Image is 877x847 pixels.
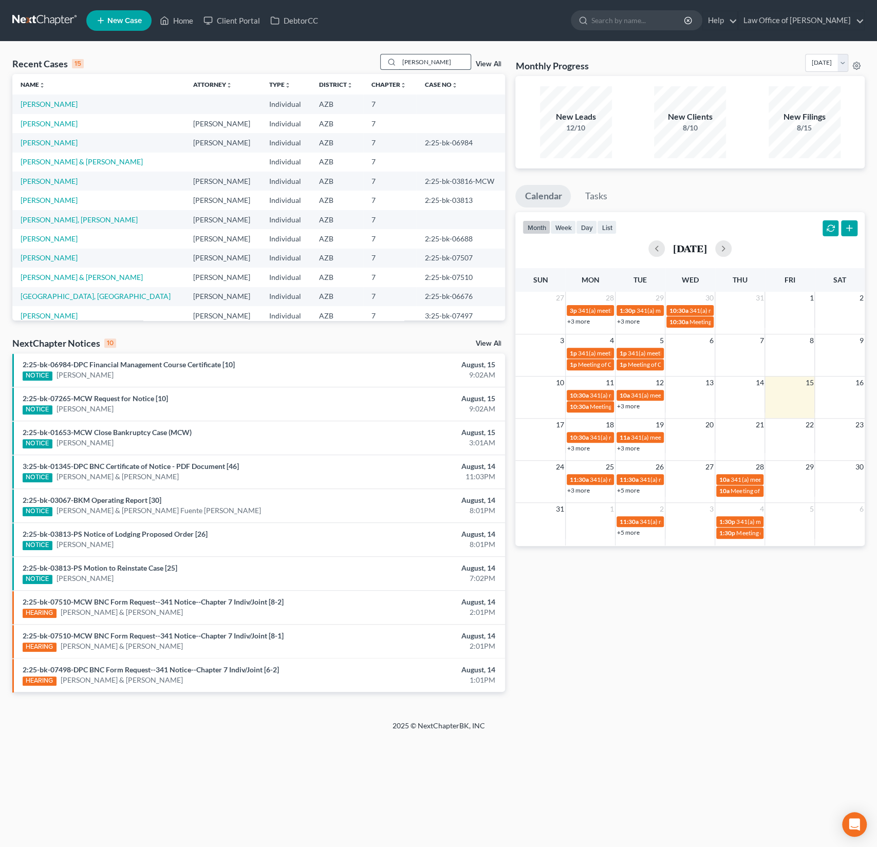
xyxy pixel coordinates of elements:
[620,476,639,483] span: 11:30a
[590,476,743,483] span: 341(a) meeting for [PERSON_NAME] & [PERSON_NAME]
[363,191,417,210] td: 7
[363,172,417,191] td: 7
[185,249,261,268] td: [PERSON_NAME]
[523,220,550,234] button: month
[582,275,600,284] span: Mon
[347,82,353,88] i: unfold_more
[659,334,665,347] span: 5
[515,60,588,72] h3: Monthly Progress
[23,631,284,640] a: 2:25-bk-07510-MCW BNC Form Request--341 Notice--Chapter 7 Indiv/Joint [8-1]
[708,503,715,515] span: 3
[23,597,284,606] a: 2:25-bk-07510-MCW BNC Form Request--341 Notice--Chapter 7 Indiv/Joint [8-2]
[576,220,597,234] button: day
[261,249,311,268] td: Individual
[416,287,505,306] td: 2:25-bk-06676
[754,419,764,431] span: 21
[570,403,589,410] span: 10:30a
[628,361,742,368] span: Meeting of Creditors for [PERSON_NAME]
[620,361,627,368] span: 1p
[640,518,739,525] span: 341(a) meeting for [PERSON_NAME]
[61,641,183,651] a: [PERSON_NAME] & [PERSON_NAME]
[854,419,865,431] span: 23
[808,503,814,515] span: 5
[859,334,865,347] span: 9
[21,234,78,243] a: [PERSON_NAME]
[540,123,612,133] div: 12/10
[21,273,143,281] a: [PERSON_NAME] & [PERSON_NAME]
[719,518,735,525] span: 1:30p
[578,361,747,368] span: Meeting of Creditors for [PERSON_NAME] & [PERSON_NAME]
[23,405,52,415] div: NOTICE
[12,337,116,349] div: NextChapter Notices
[57,370,114,380] a: [PERSON_NAME]
[344,573,495,584] div: 7:02PM
[363,210,417,229] td: 7
[682,275,699,284] span: Wed
[578,307,677,314] span: 341(a) meeting for [PERSON_NAME]
[185,191,261,210] td: [PERSON_NAME]
[570,434,589,441] span: 10:30a
[515,185,571,208] a: Calendar
[363,287,417,306] td: 7
[703,11,737,30] a: Help
[833,275,846,284] span: Sat
[754,377,764,389] span: 14
[57,505,261,516] a: [PERSON_NAME] & [PERSON_NAME] Fuente [PERSON_NAME]
[540,111,612,123] div: New Leads
[21,253,78,262] a: [PERSON_NAME]
[416,133,505,152] td: 2:25-bk-06984
[344,461,495,472] div: August, 14
[21,81,45,88] a: Nameunfold_more
[104,338,116,348] div: 10
[363,114,417,133] td: 7
[185,210,261,229] td: [PERSON_NAME]
[719,487,730,495] span: 10a
[567,317,590,325] a: +3 more
[416,229,505,248] td: 2:25-bk-06688
[23,496,161,504] a: 2:25-bk-03067-BKM Operating Report [30]
[617,529,640,536] a: +5 more
[609,503,615,515] span: 1
[344,404,495,414] div: 9:02AM
[185,229,261,248] td: [PERSON_NAME]
[637,307,736,314] span: 341(a) meeting for [PERSON_NAME]
[185,268,261,287] td: [PERSON_NAME]
[261,210,311,229] td: Individual
[620,307,636,314] span: 1:30p
[555,292,565,304] span: 27
[654,123,726,133] div: 8/10
[640,476,739,483] span: 341(a) meeting for [PERSON_NAME]
[23,462,239,470] a: 3:25-bk-01345-DPC BNC Certificate of Notice - PDF Document [46]
[363,95,417,114] td: 7
[475,340,501,347] a: View All
[617,444,640,452] a: +3 more
[23,643,57,652] div: HEARING
[72,59,84,68] div: 15
[620,391,630,399] span: 10a
[311,191,363,210] td: AZB
[590,434,689,441] span: 341(a) meeting for [PERSON_NAME]
[363,306,417,325] td: 7
[261,191,311,210] td: Individual
[344,529,495,539] div: August, 14
[719,529,735,537] span: 1:30p
[265,11,323,30] a: DebtorCC
[567,486,590,494] a: +3 more
[655,292,665,304] span: 29
[555,461,565,473] span: 24
[344,370,495,380] div: 9:02AM
[655,377,665,389] span: 12
[311,133,363,152] td: AZB
[400,82,406,88] i: unfold_more
[719,476,730,483] span: 10a
[344,539,495,550] div: 8:01PM
[344,438,495,448] div: 3:01AM
[673,243,707,254] h2: [DATE]
[311,172,363,191] td: AZB
[311,95,363,114] td: AZB
[363,229,417,248] td: 7
[344,495,495,505] div: August, 14
[704,377,715,389] span: 13
[193,81,232,88] a: Attorneyunfold_more
[23,563,177,572] a: 2:25-bk-03813-PS Motion to Reinstate Case [25]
